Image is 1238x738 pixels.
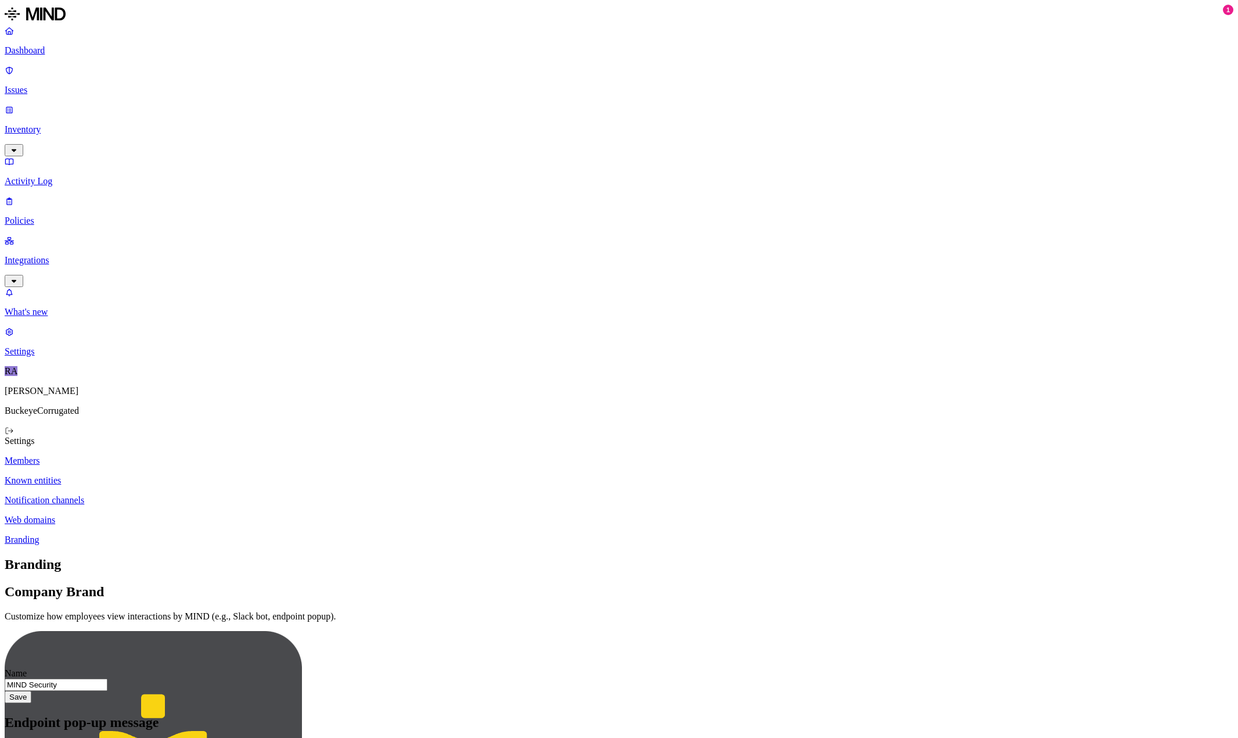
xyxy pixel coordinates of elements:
a: Issues [5,65,1233,95]
a: Activity Log [5,156,1233,187]
a: Inventory [5,105,1233,155]
label: Name [5,668,27,678]
a: Notification channels [5,495,1233,506]
p: What's new [5,307,1233,317]
img: MIND [5,5,66,23]
h2: Branding [5,557,1233,572]
a: Branding [5,535,1233,545]
h2: Company Brand [5,584,1233,600]
p: BuckeyeCorrugated [5,406,1233,416]
a: Settings [5,327,1233,357]
div: Settings [5,436,1233,446]
p: Customize how employees view interactions by MIND (e.g., Slack bot, endpoint popup). [5,611,1233,622]
a: Dashboard [5,26,1233,56]
button: Save [5,691,31,703]
a: Members [5,456,1233,466]
span: RA [5,366,17,376]
p: Inventory [5,124,1233,135]
p: Integrations [5,255,1233,266]
div: 1 [1223,5,1233,15]
input: Company Name [5,679,107,691]
p: Policies [5,216,1233,226]
a: Policies [5,196,1233,226]
a: Known entities [5,475,1233,486]
h2: Endpoint pop-up message [5,715,1233,730]
a: Web domains [5,515,1233,525]
p: Issues [5,85,1233,95]
a: MIND [5,5,1233,26]
p: Activity Log [5,176,1233,187]
a: What's new [5,287,1233,317]
a: Integrations [5,235,1233,285]
p: Settings [5,346,1233,357]
p: Dashboard [5,45,1233,56]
